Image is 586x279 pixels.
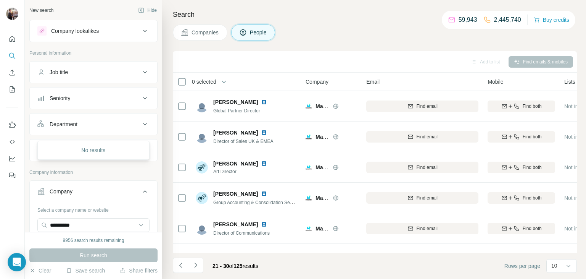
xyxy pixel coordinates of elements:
[196,161,208,174] img: Avatar
[29,7,53,14] div: New search
[6,135,18,149] button: Use Surfe API
[488,101,555,112] button: Find both
[192,78,216,86] span: 0 selected
[261,161,267,167] img: LinkedIn logo
[523,164,542,171] span: Find both
[229,263,234,269] span: of
[250,29,267,36] span: People
[213,251,258,259] span: Kosmas Stocking
[8,253,26,271] div: Open Intercom Messenger
[523,103,542,110] span: Find both
[6,49,18,63] button: Search
[417,225,438,232] span: Find email
[488,223,555,234] button: Find both
[523,195,542,201] span: Find both
[66,267,105,274] button: Save search
[316,195,378,201] span: Maximum Entertainment
[551,262,557,269] p: 10
[29,267,51,274] button: Clear
[50,188,72,195] div: Company
[261,99,267,105] img: LinkedIn logo
[523,225,542,232] span: Find both
[37,204,150,214] div: Select a company name or website
[366,131,478,143] button: Find email
[261,252,267,258] img: LinkedIn logo
[417,103,438,110] span: Find email
[6,169,18,182] button: Feedback
[213,263,258,269] span: results
[366,162,478,173] button: Find email
[133,5,162,16] button: Hide
[30,63,157,81] button: Job title
[192,29,219,36] span: Companies
[316,103,378,109] span: Maximum Entertainment
[417,164,438,171] span: Find email
[6,8,18,20] img: Avatar
[366,78,380,86] span: Email
[534,15,569,25] button: Buy credits
[213,129,258,136] span: [PERSON_NAME]
[306,195,312,201] img: Logo of Maximum Entertainment
[417,133,438,140] span: Find email
[6,66,18,79] button: Enrich CSV
[120,267,158,274] button: Share filters
[196,222,208,235] img: Avatar
[366,223,478,234] button: Find email
[261,130,267,136] img: LinkedIn logo
[39,143,148,158] div: No results
[488,162,555,173] button: Find both
[6,118,18,132] button: Use Surfe on LinkedIn
[30,89,157,107] button: Seniority
[213,190,258,198] span: [PERSON_NAME]
[316,225,378,232] span: Maximum Entertainment
[213,168,276,175] span: Art Director
[366,101,478,112] button: Find email
[196,192,208,204] img: Avatar
[188,258,203,273] button: Navigate to next page
[6,152,18,165] button: Dashboard
[488,131,555,143] button: Find both
[488,192,555,204] button: Find both
[173,9,577,20] h4: Search
[306,225,312,232] img: Logo of Maximum Entertainment
[50,120,77,128] div: Department
[494,15,521,24] p: 2,445,740
[261,221,267,227] img: LinkedIn logo
[213,108,260,114] span: Global Partner Director
[196,100,208,112] img: Avatar
[6,83,18,96] button: My lists
[316,134,378,140] span: Maximum Entertainment
[213,199,315,205] span: Group Accounting & Consolidation Senior Director
[30,115,157,133] button: Department
[233,263,242,269] span: 125
[30,141,157,159] button: Personal location
[29,169,158,176] p: Company information
[261,191,267,197] img: LinkedIn logo
[29,50,158,57] p: Personal information
[30,22,157,40] button: Company lookalikes
[213,98,258,106] span: [PERSON_NAME]
[213,230,270,236] span: Director of Communications
[50,68,68,76] div: Job title
[213,160,258,167] span: [PERSON_NAME]
[316,164,378,170] span: Maximum Entertainment
[366,192,478,204] button: Find email
[306,164,312,170] img: Logo of Maximum Entertainment
[50,94,70,102] div: Seniority
[417,195,438,201] span: Find email
[173,258,188,273] button: Navigate to previous page
[213,139,273,144] span: Director of Sales UK & EMEA
[30,182,157,204] button: Company
[488,78,503,86] span: Mobile
[63,237,124,244] div: 9956 search results remaining
[196,253,208,265] img: Avatar
[6,32,18,46] button: Quick start
[306,78,328,86] span: Company
[213,263,229,269] span: 21 - 30
[504,262,540,270] span: Rows per page
[213,221,258,228] span: [PERSON_NAME]
[196,131,208,143] img: Avatar
[459,15,477,24] p: 59,943
[306,134,312,140] img: Logo of Maximum Entertainment
[564,78,575,86] span: Lists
